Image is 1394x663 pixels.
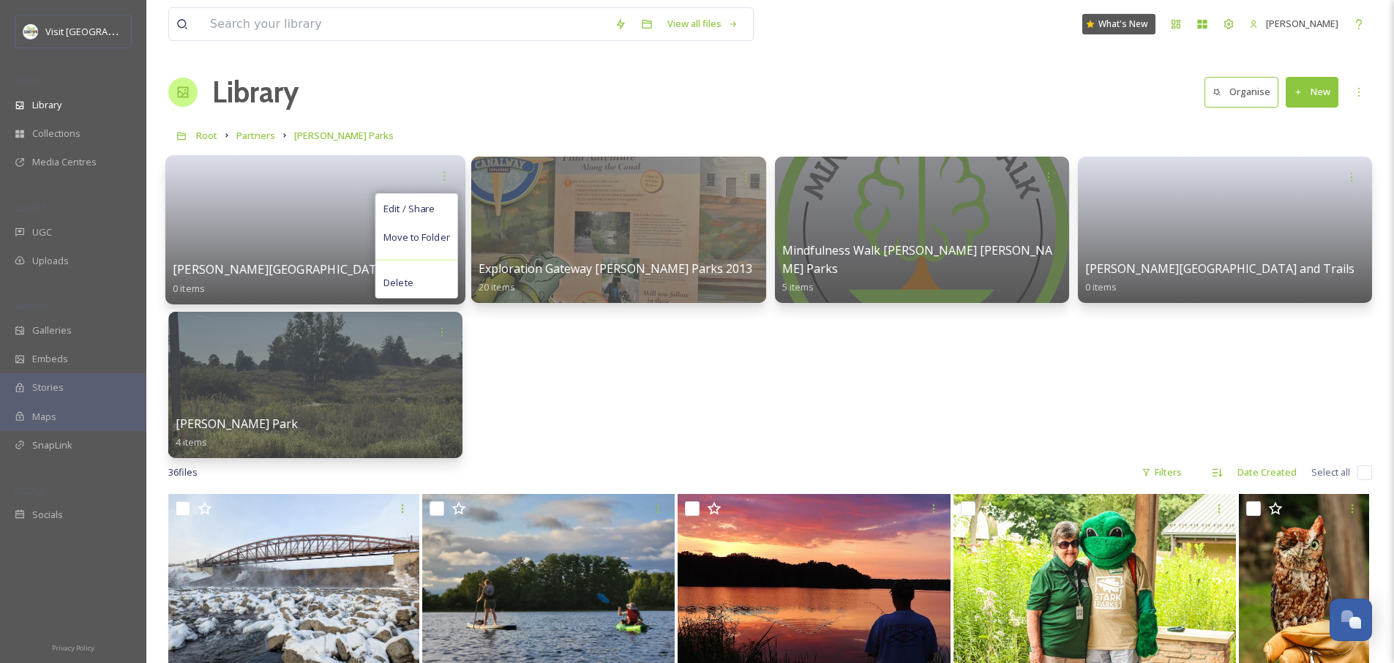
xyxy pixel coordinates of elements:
[1134,458,1189,487] div: Filters
[32,438,72,452] span: SnapLink
[1230,458,1304,487] div: Date Created
[1082,14,1155,34] a: What's New
[173,281,205,294] span: 0 items
[479,262,752,293] a: Exploration Gateway [PERSON_NAME] Parks 201320 items
[173,263,447,295] a: [PERSON_NAME][GEOGRAPHIC_DATA] and Trails0 items
[383,231,450,245] span: Move to Folder
[196,129,217,142] span: Root
[176,435,207,449] span: 4 items
[203,8,607,40] input: Search your library
[1311,465,1350,479] span: Select all
[212,70,299,114] a: Library
[15,75,40,86] span: MEDIA
[1286,77,1338,107] button: New
[15,301,48,312] span: WIDGETS
[294,127,394,144] a: [PERSON_NAME] Parks
[23,24,38,39] img: download.jpeg
[660,10,746,38] a: View all files
[32,155,97,169] span: Media Centres
[1330,599,1372,641] button: Open Chat
[32,127,80,141] span: Collections
[32,98,61,112] span: Library
[236,129,275,142] span: Partners
[479,280,515,293] span: 20 items
[32,410,56,424] span: Maps
[1085,280,1117,293] span: 0 items
[1266,17,1338,30] span: [PERSON_NAME]
[383,201,435,216] span: Edit / Share
[479,261,752,277] span: Exploration Gateway [PERSON_NAME] Parks 2013
[176,417,298,449] a: [PERSON_NAME] Park4 items
[32,381,64,394] span: Stories
[32,352,68,366] span: Embeds
[1242,10,1346,38] a: [PERSON_NAME]
[383,276,413,291] span: Delete
[15,203,46,214] span: COLLECT
[1204,77,1278,107] button: Organise
[32,323,72,337] span: Galleries
[32,254,69,268] span: Uploads
[1085,262,1354,293] a: [PERSON_NAME][GEOGRAPHIC_DATA] and Trails0 items
[196,127,217,144] a: Root
[52,638,94,656] a: Privacy Policy
[1085,261,1354,277] span: [PERSON_NAME][GEOGRAPHIC_DATA] and Trails
[32,508,63,522] span: Socials
[176,416,298,432] span: [PERSON_NAME] Park
[236,127,275,144] a: Partners
[782,280,814,293] span: 5 items
[15,485,44,496] span: SOCIALS
[52,643,94,653] span: Privacy Policy
[45,24,159,38] span: Visit [GEOGRAPHIC_DATA]
[294,129,394,142] span: [PERSON_NAME] Parks
[32,225,52,239] span: UGC
[173,261,447,277] span: [PERSON_NAME][GEOGRAPHIC_DATA] and Trails
[782,244,1052,293] a: Mindfulness Walk [PERSON_NAME] [PERSON_NAME] Parks5 items
[168,465,198,479] span: 36 file s
[782,242,1052,277] span: Mindfulness Walk [PERSON_NAME] [PERSON_NAME] Parks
